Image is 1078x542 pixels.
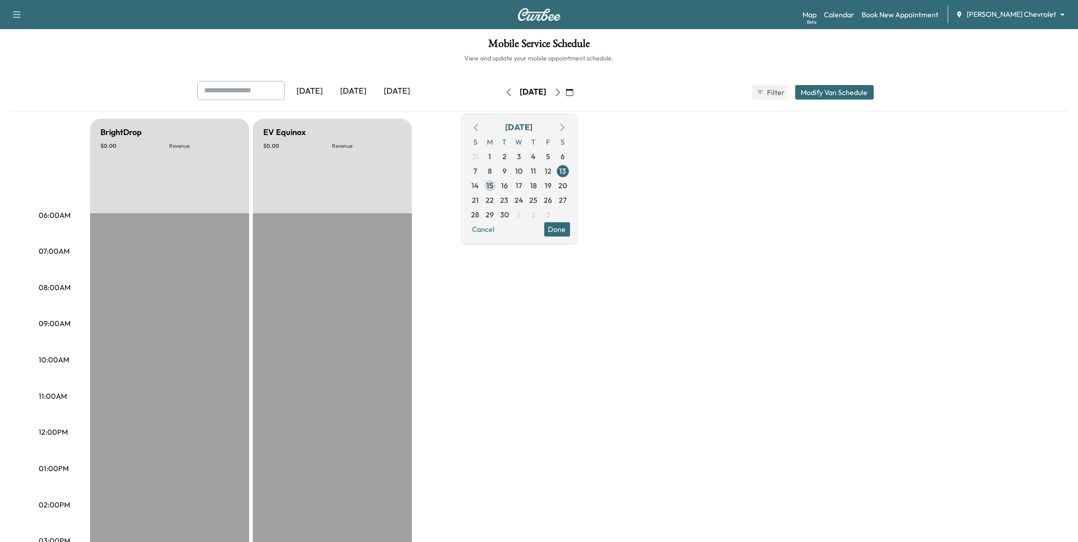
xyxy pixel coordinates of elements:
span: W [512,135,526,149]
span: S [556,135,570,149]
p: 07:00AM [39,246,70,256]
span: S [468,135,483,149]
h5: EV Equinox [264,126,306,139]
h6: View and update your mobile appointment schedule. [9,54,1069,63]
span: F [541,135,556,149]
span: 6 [561,151,565,162]
span: [PERSON_NAME] Chevrolet [967,9,1056,20]
h1: Mobile Service Schedule [9,38,1069,54]
p: $ 0.00 [101,142,170,150]
span: 14 [472,180,479,191]
span: 12 [545,166,552,176]
p: $ 0.00 [264,142,332,150]
span: 11 [531,166,536,176]
span: 1 [518,209,521,220]
span: 28 [471,209,480,220]
p: 12:00PM [39,427,68,437]
span: 18 [530,180,537,191]
span: 3 [517,151,521,162]
button: Filter [752,85,788,100]
p: 01:00PM [39,463,69,474]
p: 09:00AM [39,318,71,329]
a: Book New Appointment [862,9,938,20]
span: T [526,135,541,149]
span: 3 [546,209,550,220]
span: 15 [486,180,493,191]
p: Revenue [332,142,401,150]
span: 5 [546,151,550,162]
span: 22 [486,195,494,206]
span: 24 [515,195,523,206]
p: 11:00AM [39,391,67,401]
div: Beta [807,19,817,25]
span: 13 [559,166,566,176]
span: 1 [489,151,491,162]
button: Modify Van Schedule [795,85,874,100]
span: 19 [545,180,552,191]
span: 23 [501,195,509,206]
span: 29 [486,209,494,220]
span: 21 [472,195,479,206]
span: 17 [516,180,522,191]
span: 4 [531,151,536,162]
span: T [497,135,512,149]
span: 8 [488,166,492,176]
h5: BrightDrop [101,126,142,139]
button: Cancel [468,222,499,236]
span: 27 [559,195,567,206]
p: Revenue [170,142,238,150]
p: 10:00AM [39,354,70,365]
span: 2 [531,209,536,220]
p: 08:00AM [39,282,71,293]
button: Done [544,222,570,236]
span: 31 [472,151,479,162]
a: MapBeta [802,9,817,20]
span: 7 [474,166,477,176]
span: 16 [501,180,508,191]
a: Calendar [824,9,854,20]
span: 9 [502,166,506,176]
div: [DATE] [288,81,332,102]
span: 26 [544,195,552,206]
span: 30 [500,209,509,220]
span: M [483,135,497,149]
p: 06:00AM [39,210,71,221]
div: [DATE] [332,81,376,102]
span: 25 [530,195,538,206]
span: 20 [558,180,567,191]
div: [DATE] [520,86,547,98]
span: Filter [767,87,784,98]
div: [DATE] [506,121,533,134]
img: Curbee Logo [517,8,561,21]
p: 02:00PM [39,499,70,510]
span: 2 [502,151,506,162]
span: 10 [516,166,523,176]
div: [DATE] [376,81,419,102]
